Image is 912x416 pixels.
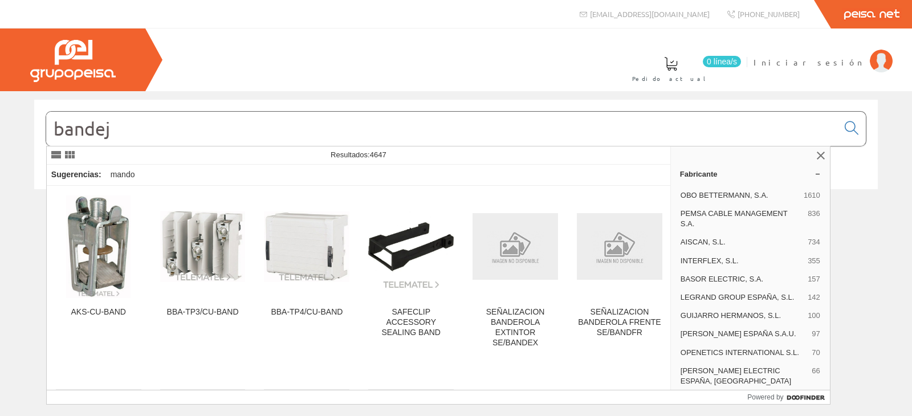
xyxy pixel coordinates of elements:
[808,256,820,266] span: 355
[681,348,808,358] span: OPENETICS INTERNATIONAL S.L.
[681,366,808,386] span: [PERSON_NAME] ELECTRIC ESPAÑA, [GEOGRAPHIC_DATA]
[56,307,141,317] div: AKS-CU-BAND
[632,73,710,84] span: Pedido actual
[590,9,710,19] span: [EMAIL_ADDRESS][DOMAIN_NAME]
[812,348,820,358] span: 70
[812,366,820,386] span: 66
[331,150,386,159] span: Resultados:
[738,9,800,19] span: [PHONE_NUMBER]
[46,112,838,146] input: Buscar...
[47,186,150,361] a: AKS-CU-BAND AKS-CU-BAND
[808,274,820,284] span: 157
[812,329,820,339] span: 97
[747,392,783,402] span: Powered by
[463,186,567,361] a: SEÑALIZACION BANDEROLA EXTINTOR SE/BANDEX SEÑALIZACION BANDEROLA EXTINTOR SE/BANDEX
[160,307,246,317] div: BBA-TP3/CU-BAND
[368,307,454,338] div: SAFECLIP ACCESSORY SEALING BAND
[808,237,820,247] span: 734
[568,186,671,361] a: SEÑALIZACION BANDEROLA FRENTE SE/BANDFR SEÑALIZACION BANDEROLA FRENTE SE/BANDFR
[681,311,803,321] span: GUIJARRO HERMANOS, S.L.
[359,186,463,361] a: SAFECLIP ACCESSORY SEALING BAND SAFECLIP ACCESSORY SEALING BAND
[808,292,820,303] span: 142
[577,213,662,280] img: SEÑALIZACION BANDEROLA FRENTE SE/BANDFR
[681,190,799,201] span: OBO BETTERMANN, S.A.
[66,195,131,298] img: AKS-CU-BAND
[681,237,803,247] span: AISCAN, S.L.
[671,165,830,183] a: Fabricante
[368,204,454,289] img: SAFECLIP ACCESSORY SEALING BAND
[754,56,864,68] span: Iniciar sesión
[30,40,116,82] img: Grupo Peisa
[34,203,878,213] div: © Grupo Peisa
[255,186,359,361] a: BBA-TP4/CU-BAND BBA-TP4/CU-BAND
[577,307,662,338] div: SEÑALIZACION BANDEROLA FRENTE SE/BANDFR
[747,390,830,404] a: Powered by
[151,186,255,361] a: BBA-TP3/CU-BAND BBA-TP3/CU-BAND
[264,211,349,282] img: BBA-TP4/CU-BAND
[473,307,558,348] div: SEÑALIZACION BANDEROLA EXTINTOR SE/BANDEX
[106,165,140,185] div: mando
[681,256,803,266] span: INTERFLEX, S.L.
[681,274,803,284] span: BASOR ELECTRIC, S.A.
[681,292,803,303] span: LEGRAND GROUP ESPAÑA, S.L.
[681,329,808,339] span: [PERSON_NAME] ESPAÑA S.A.U.
[703,56,741,67] span: 0 línea/s
[264,307,349,317] div: BBA-TP4/CU-BAND
[808,209,820,229] span: 836
[808,311,820,321] span: 100
[473,213,558,280] img: SEÑALIZACION BANDEROLA EXTINTOR SE/BANDEX
[681,209,803,229] span: PEMSA CABLE MANAGEMENT S.A.
[160,211,246,282] img: BBA-TP3/CU-BAND
[370,150,386,159] span: 4647
[47,167,104,183] div: Sugerencias:
[804,190,820,201] span: 1610
[754,47,893,58] a: Iniciar sesión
